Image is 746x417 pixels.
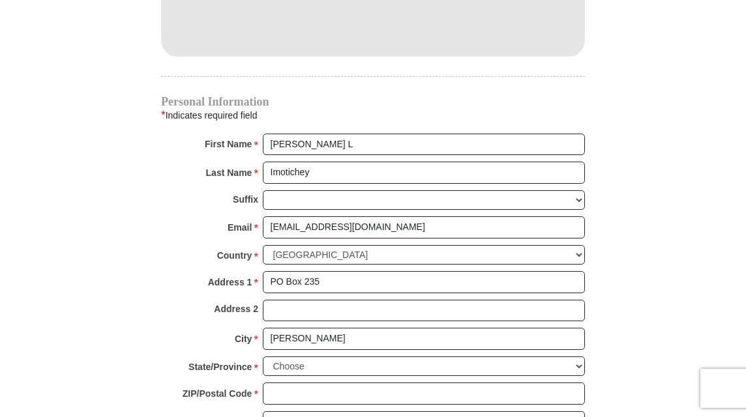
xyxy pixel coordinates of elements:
[205,135,252,153] strong: First Name
[214,300,258,318] strong: Address 2
[235,330,252,348] strong: City
[161,107,585,124] div: Indicates required field
[188,358,252,376] strong: State/Province
[206,164,252,182] strong: Last Name
[208,273,252,291] strong: Address 1
[228,218,252,237] strong: Email
[183,384,252,403] strong: ZIP/Postal Code
[161,96,585,107] h4: Personal Information
[233,190,258,208] strong: Suffix
[217,246,252,265] strong: Country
